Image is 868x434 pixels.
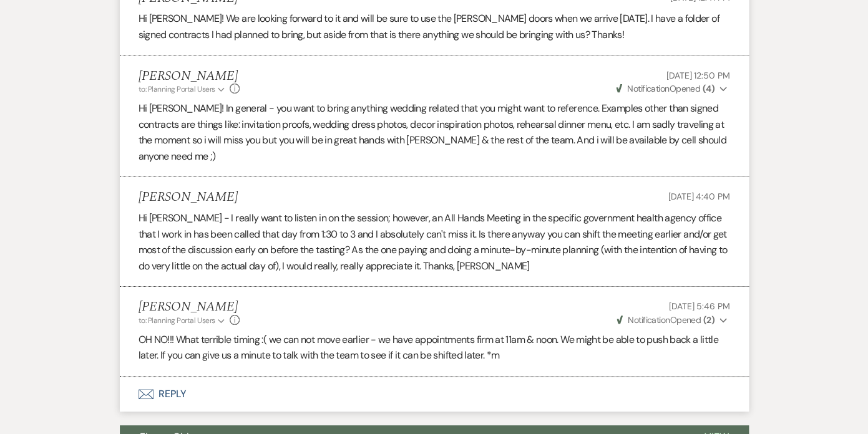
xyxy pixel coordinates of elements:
[139,11,730,42] p: Hi [PERSON_NAME]! We are looking forward to it and will be sure to use the [PERSON_NAME] doors wh...
[616,83,714,94] span: Opened
[702,83,714,94] strong: ( 4 )
[139,84,227,95] button: to: Planning Portal Users
[668,301,729,312] span: [DATE] 5:46 PM
[668,191,729,202] span: [DATE] 4:40 PM
[614,82,730,95] button: NotificationOpened (4)
[139,100,730,164] p: Hi [PERSON_NAME]! In general - you want to bring anything wedding related that you might want to ...
[139,332,730,364] p: OH NO!!! What terrible timing :( we can not move earlier - we have appointments firm at 11am & no...
[666,70,730,81] span: [DATE] 12:50 PM
[627,83,669,94] span: Notification
[139,84,215,94] span: to: Planning Portal Users
[120,377,749,412] button: Reply
[139,316,215,325] span: to: Planning Portal Users
[139,299,240,315] h5: [PERSON_NAME]
[139,69,240,84] h5: [PERSON_NAME]
[139,190,238,205] h5: [PERSON_NAME]
[628,314,670,325] span: Notification
[703,314,714,325] strong: ( 2 )
[617,314,714,325] span: Opened
[139,315,227,326] button: to: Planning Portal Users
[615,314,730,327] button: NotificationOpened (2)
[139,210,730,274] p: Hi [PERSON_NAME] - I really want to listen in on the session; however, an All Hands Meeting in th...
